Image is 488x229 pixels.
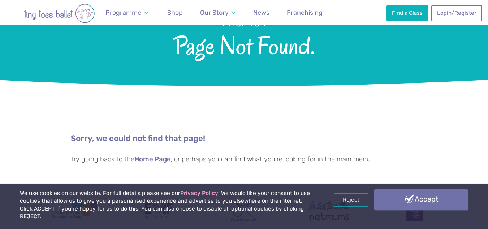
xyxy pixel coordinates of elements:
[250,5,273,21] a: News
[102,5,152,21] a: Programme
[180,190,218,196] a: Privacy Policy
[167,9,183,16] span: Shop
[287,9,323,16] span: Franchising
[334,193,368,207] a: Reject
[31,30,457,59] span: Page Not Found.
[253,9,269,16] span: News
[134,156,171,163] a: Home Page
[197,5,239,21] a: Our Story
[284,5,326,21] a: Franchising
[386,5,428,21] a: Find a Class
[374,189,468,210] a: Accept
[431,5,482,21] a: Login/Register
[164,5,186,21] a: Shop
[71,154,418,165] p: Try going back to the , or perhaps you can find what you're looking for in the main menu.
[200,9,229,16] span: Our Story
[9,4,110,23] img: tiny toes ballet
[105,9,141,16] span: Programme
[71,133,418,144] p: Sorry, we could not find that page!
[20,190,311,221] p: We use cookies on our website. For full details please see our . We would like your consent to us...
